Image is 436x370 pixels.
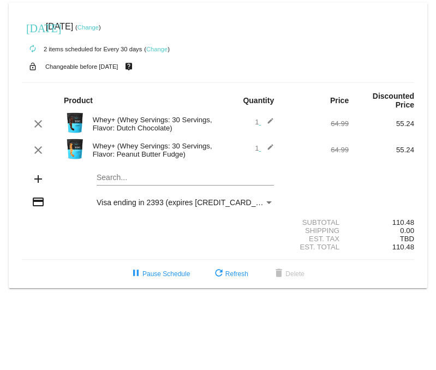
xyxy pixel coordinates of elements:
span: 1 [255,144,274,152]
strong: Discounted Price [373,92,414,109]
mat-icon: clear [32,144,45,157]
span: Visa ending in 2393 (expires [CREDIT_CARD_DATA]) [97,198,279,207]
mat-icon: autorenew [26,43,39,56]
span: 1 [255,118,274,126]
button: Pause Schedule [121,264,199,284]
mat-icon: edit [261,117,274,130]
mat-icon: refresh [212,267,225,281]
img: Image-1-Carousel-Whey-2lb-Dutch-Chocolate-no-badge-Transp.png [64,112,86,134]
mat-icon: [DATE] [26,21,39,34]
div: Subtotal [283,218,349,226]
span: 110.48 [392,243,414,251]
mat-icon: delete [272,267,285,281]
mat-icon: clear [32,117,45,130]
mat-icon: credit_card [32,195,45,208]
div: 55.24 [349,120,414,128]
span: Pause Schedule [129,270,190,278]
input: Search... [97,174,274,182]
mat-icon: edit [261,144,274,157]
img: Image-1-Whey-2lb-Peanut-Butter-Fudge-1000x1000-1.png [64,138,86,160]
mat-select: Payment Method [97,198,274,207]
mat-icon: add [32,172,45,186]
span: Delete [272,270,304,278]
small: ( ) [144,46,170,52]
small: 2 items scheduled for Every 30 days [22,46,142,52]
div: Whey+ (Whey Servings: 30 Servings, Flavor: Dutch Chocolate) [87,116,218,132]
a: Change [146,46,168,52]
button: Delete [264,264,313,284]
div: 110.48 [349,218,414,226]
div: Est. Total [283,243,349,251]
div: 64.99 [283,146,349,154]
span: Refresh [212,270,248,278]
mat-icon: pause [129,267,142,281]
mat-icon: lock_open [26,59,39,74]
small: Changeable before [DATE] [45,63,118,70]
div: Est. Tax [283,235,349,243]
small: ( ) [75,24,101,31]
mat-icon: live_help [122,59,135,74]
a: Change [77,24,99,31]
div: 55.24 [349,146,414,154]
div: 64.99 [283,120,349,128]
span: TBD [400,235,414,243]
strong: Price [330,96,349,105]
div: Whey+ (Whey Servings: 30 Servings, Flavor: Peanut Butter Fudge) [87,142,218,158]
strong: Quantity [243,96,274,105]
button: Refresh [204,264,257,284]
div: Shipping [283,226,349,235]
strong: Product [64,96,93,105]
span: 0.00 [400,226,414,235]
